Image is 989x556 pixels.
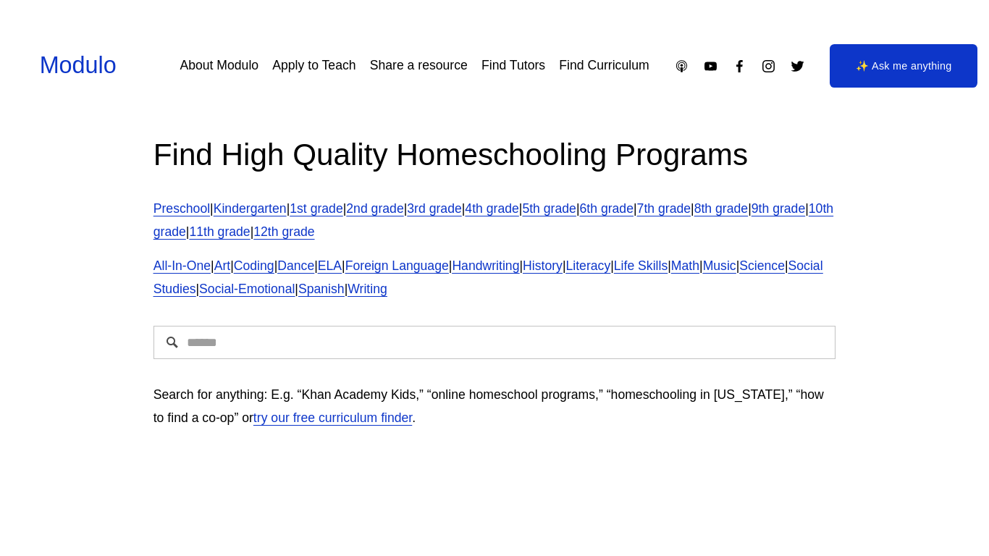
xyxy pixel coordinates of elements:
[522,201,576,216] a: 5th grade
[465,201,518,216] a: 4th grade
[703,258,736,273] a: Music
[346,201,403,216] a: 2nd grade
[298,282,345,296] a: Spanish
[481,53,545,78] a: Find Tutors
[153,201,210,216] a: Preschool
[153,201,833,239] a: 10th grade
[761,59,776,74] a: Instagram
[189,224,250,239] a: 11th grade
[732,59,747,74] a: Facebook
[153,258,211,273] a: All-In-One
[345,258,449,273] a: Foreign Language
[370,53,468,78] a: Share a resource
[452,258,519,273] a: Handwriting
[739,258,785,273] a: Science
[153,326,836,359] input: Search
[153,255,836,301] p: | | | | | | | | | | | | | | | |
[272,53,355,78] a: Apply to Teach
[565,258,610,273] a: Literacy
[40,52,117,78] a: Modulo
[234,258,274,273] a: Coding
[277,258,314,273] a: Dance
[290,201,343,216] a: 1st grade
[318,258,342,273] a: ELA
[614,258,668,273] a: Life Skills
[153,384,836,430] p: Search for anything: E.g. “Khan Academy Kids,” “online homeschool programs,” “homeschooling in [U...
[694,201,748,216] a: 8th grade
[637,201,691,216] a: 7th grade
[559,53,649,78] a: Find Curriculum
[523,258,563,273] a: History
[153,198,836,244] p: | | | | | | | | | | | | |
[674,59,689,74] a: Apple Podcasts
[752,201,805,216] a: 9th grade
[153,135,836,174] h2: Find High Quality Homeschooling Programs
[180,53,258,78] a: About Modulo
[214,201,287,216] a: Kindergarten
[790,59,805,74] a: Twitter
[214,258,231,273] a: Art
[407,201,461,216] a: 3rd grade
[580,201,634,216] a: 6th grade
[253,224,314,239] a: 12th grade
[830,44,977,88] a: ✨ Ask me anything
[153,258,823,296] a: Social Studies
[253,410,412,425] a: try our free curriculum finder
[671,258,699,273] a: Math
[348,282,387,296] a: Writing
[703,59,718,74] a: YouTube
[199,282,295,296] a: Social-Emotional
